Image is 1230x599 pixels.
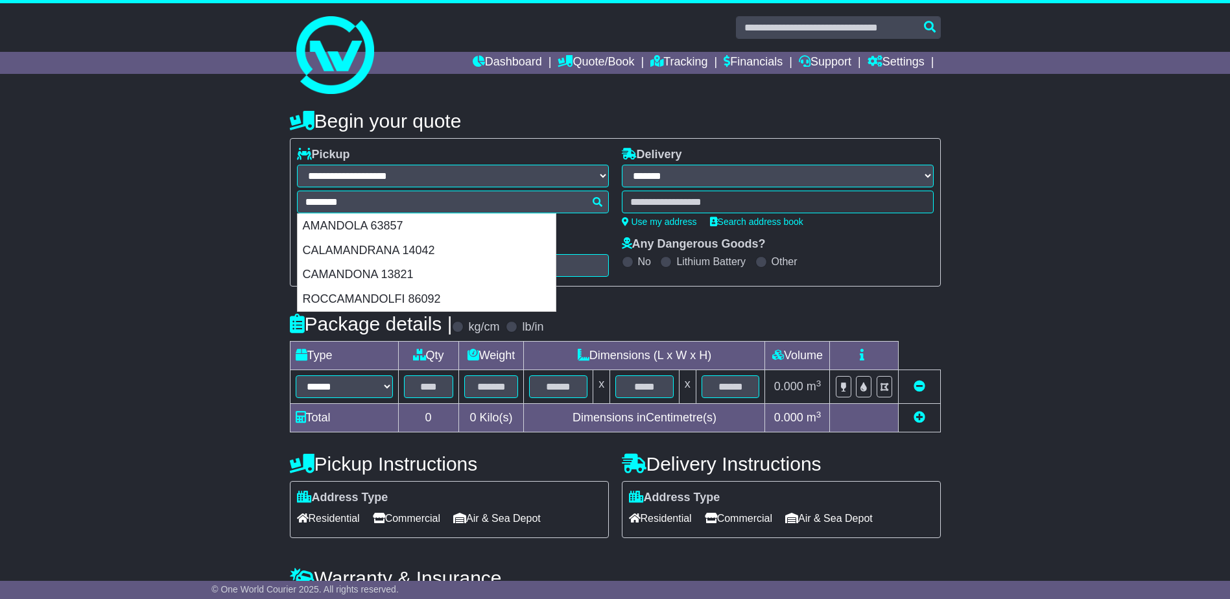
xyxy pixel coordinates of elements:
[622,148,682,162] label: Delivery
[453,508,541,528] span: Air & Sea Depot
[593,370,610,404] td: x
[298,287,556,312] div: ROCCAMANDOLFI 86092
[774,380,803,393] span: 0.000
[211,584,399,594] span: © One World Courier 2025. All rights reserved.
[398,404,458,432] td: 0
[297,148,350,162] label: Pickup
[290,110,941,132] h4: Begin your quote
[710,217,803,227] a: Search address book
[298,263,556,287] div: CAMANDONA 13821
[676,255,746,268] label: Lithium Battery
[398,342,458,370] td: Qty
[290,342,398,370] td: Type
[650,52,707,74] a: Tracking
[774,411,803,424] span: 0.000
[468,320,499,335] label: kg/cm
[868,52,925,74] a: Settings
[298,239,556,263] div: CALAMANDRANA 14042
[785,508,873,528] span: Air & Sea Depot
[290,404,398,432] td: Total
[373,508,440,528] span: Commercial
[622,453,941,475] h4: Delivery Instructions
[473,52,542,74] a: Dashboard
[290,453,609,475] h4: Pickup Instructions
[522,320,543,335] label: lb/in
[629,508,692,528] span: Residential
[629,491,720,505] label: Address Type
[524,342,765,370] td: Dimensions (L x W x H)
[469,411,476,424] span: 0
[816,410,822,419] sup: 3
[914,380,925,393] a: Remove this item
[524,404,765,432] td: Dimensions in Centimetre(s)
[914,411,925,424] a: Add new item
[679,370,696,404] td: x
[622,217,697,227] a: Use my address
[458,404,524,432] td: Kilo(s)
[816,379,822,388] sup: 3
[807,380,822,393] span: m
[705,508,772,528] span: Commercial
[724,52,783,74] a: Financials
[458,342,524,370] td: Weight
[290,567,941,589] h4: Warranty & Insurance
[290,313,453,335] h4: Package details |
[772,255,798,268] label: Other
[297,191,609,213] typeahead: Please provide city
[297,508,360,528] span: Residential
[765,342,830,370] td: Volume
[622,237,766,252] label: Any Dangerous Goods?
[297,491,388,505] label: Address Type
[298,214,556,239] div: AMANDOLA 63857
[799,52,851,74] a: Support
[638,255,651,268] label: No
[807,411,822,424] span: m
[558,52,634,74] a: Quote/Book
